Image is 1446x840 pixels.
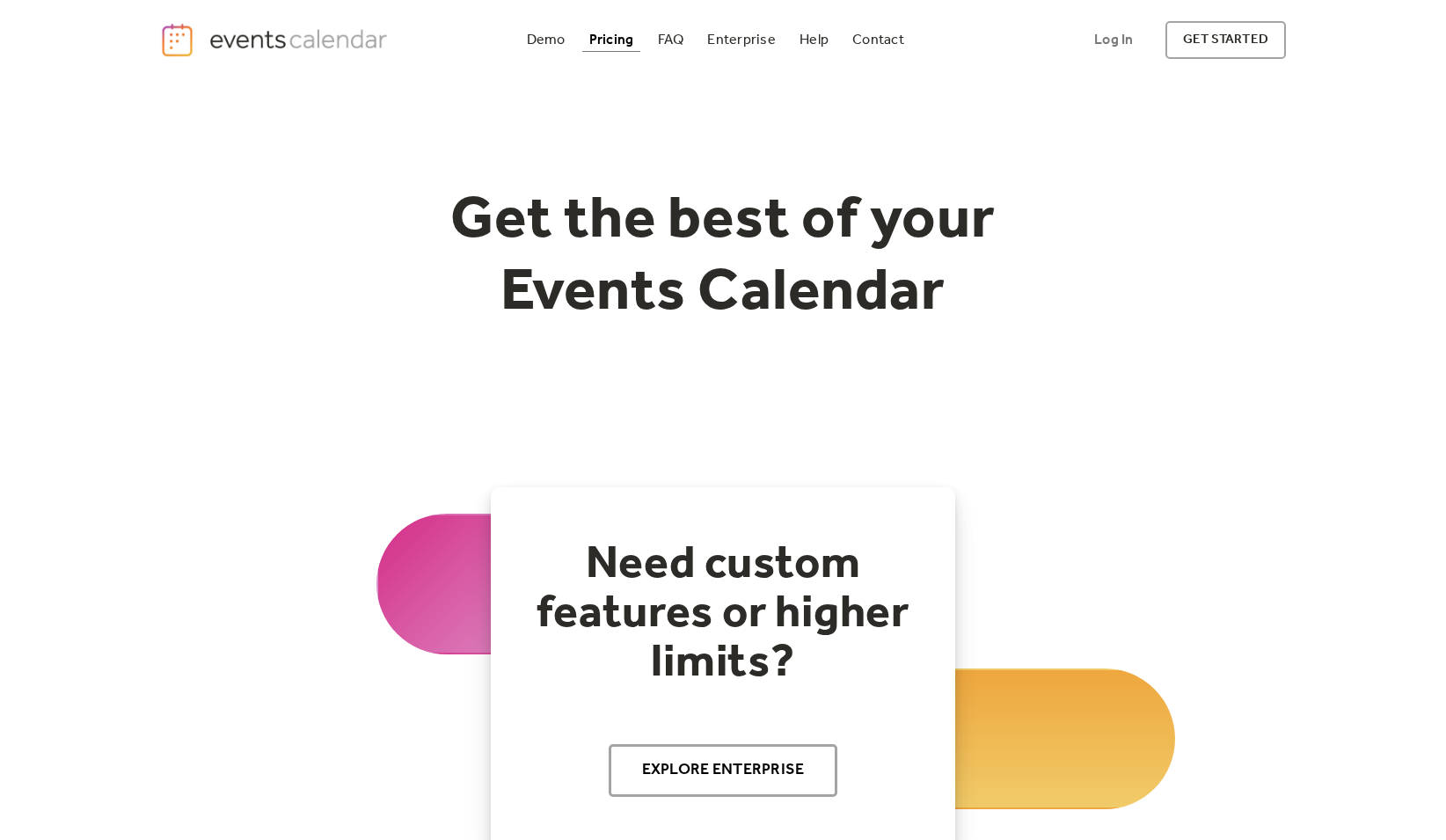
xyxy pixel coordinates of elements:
a: Demo [520,28,573,52]
a: FAQ [651,28,691,52]
a: Enterprise [700,28,782,52]
div: Contact [852,35,904,45]
a: Pricing [582,28,641,52]
div: Help [800,35,829,45]
a: Explore Enterprise [609,744,838,797]
div: Pricing [589,35,634,45]
a: get started [1165,21,1286,59]
div: Enterprise [707,35,775,45]
h1: Get the best of your Events Calendar [385,186,1061,329]
h2: Need custom features or higher limits? [526,540,920,688]
a: Contact [845,28,911,52]
div: Demo [527,35,566,45]
a: Log In [1077,21,1150,59]
div: FAQ [658,35,684,45]
a: Help [792,28,836,52]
